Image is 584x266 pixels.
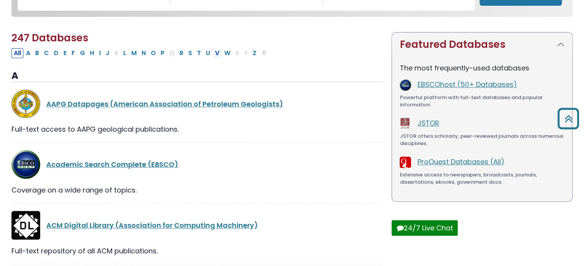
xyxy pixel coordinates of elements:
a: EBSCOhost (50+ Databases) [417,80,517,89]
a: JSTOR [417,118,439,128]
button: Filter Results M [129,48,139,58]
a: Back to Top [555,111,582,126]
h3: A [11,70,382,82]
button: Filter Results G [78,48,87,58]
button: Filter Results T [195,48,203,58]
button: Filter Results D [52,48,61,58]
button: Filter Results U [204,48,212,58]
div: Alpha-list to filter by first letter of database name [11,48,270,57]
button: All [11,48,23,58]
a: ACM Digital Library (Association for Computing Machinery) [46,220,258,230]
button: Filter Results C [42,48,51,58]
button: Filter Results I [97,48,103,58]
button: Featured Databases [392,33,572,57]
button: Filter Results R [177,48,186,58]
div: JSTOR offers scholarly, peer-reviewed journals across numerous disciplines. [400,132,564,147]
button: Filter Results V [213,48,222,58]
button: 24/7 Live Chat [392,220,458,236]
button: Filter Results E [61,48,69,58]
button: Filter Results N [139,48,148,58]
p: The most frequently-used databases [400,63,564,73]
a: Academic Search Complete (EBSCO) [46,160,178,169]
button: Filter Results B [33,48,41,58]
div: Powerful platform with full-text databases and popular information. [400,94,564,109]
button: Filter Results Z [250,48,259,58]
span: 247 Databases [11,31,88,45]
div: Full-text access to AAPG geological publications. [11,124,382,134]
button: Filter Results F [69,48,77,58]
a: AAPG Datapages (American Association of Petroleum Geologists) [46,99,283,109]
button: Filter Results L [121,48,129,58]
button: Filter Results S [186,48,194,58]
button: Filter Results H [88,48,96,58]
button: Filter Results O [148,48,158,58]
div: Extensive access to newspapers, broadcasts, journals, dissertations, ebooks, government docs. [400,171,564,186]
button: Filter Results A [24,48,33,58]
button: Filter Results P [158,48,167,58]
div: Coverage on a wide range of topics. [11,185,382,195]
button: Filter Results W [222,48,233,58]
div: Full-text repository of all ACM publications. [11,246,382,256]
button: Filter Results J [103,48,112,58]
a: ProQuest Databases (All) [417,157,504,166]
